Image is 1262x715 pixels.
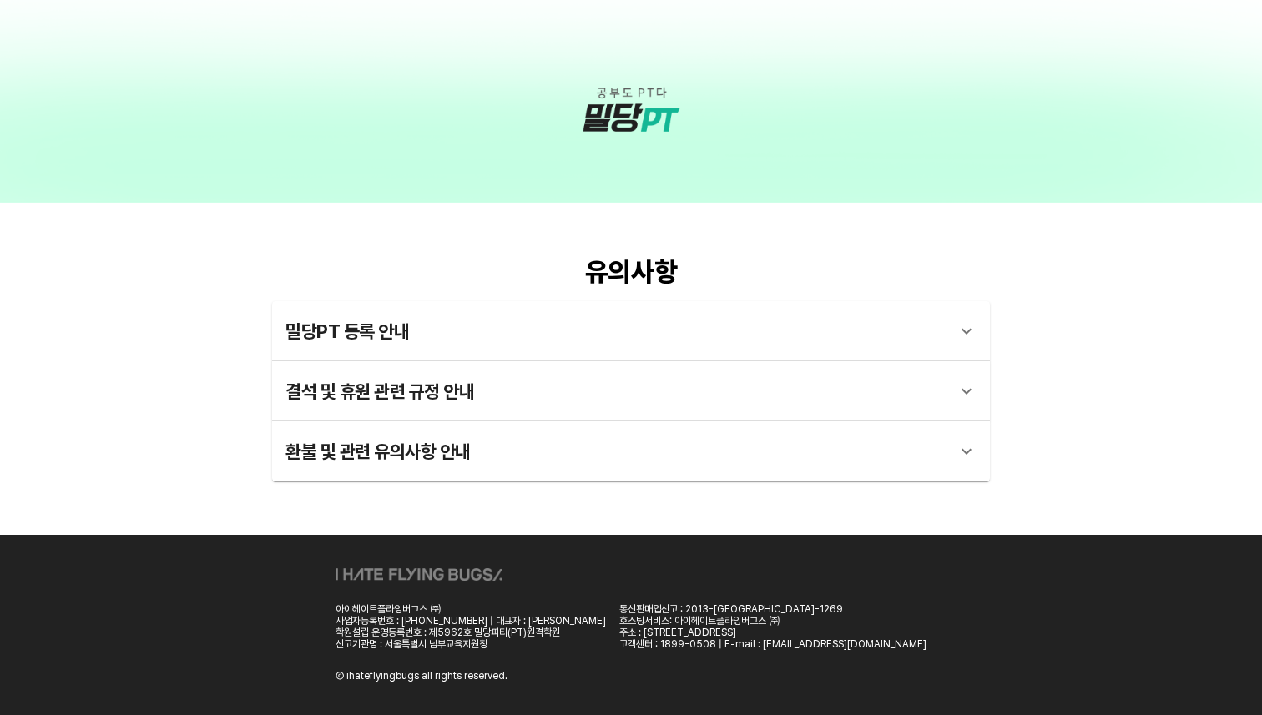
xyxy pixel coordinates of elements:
div: 호스팅서비스: 아이헤이트플라잉버그스 ㈜ [619,615,926,627]
div: 환불 및 관련 유의사항 안내 [285,431,946,471]
img: ihateflyingbugs [336,568,502,581]
div: 환불 및 관련 유의사항 안내 [272,421,990,481]
div: Ⓒ ihateflyingbugs all rights reserved. [336,670,507,682]
div: 주소 : [STREET_ADDRESS] [619,627,926,638]
div: 학원설립 운영등록번호 : 제5962호 밀당피티(PT)원격학원 [336,627,606,638]
div: 결석 및 휴원 관련 규정 안내 [272,361,990,421]
div: 결석 및 휴원 관련 규정 안내 [285,371,946,411]
div: 유의사항 [272,256,990,288]
div: 사업자등록번호 : [PHONE_NUMBER] | 대표자 : [PERSON_NAME] [336,615,606,627]
div: 고객센터 : 1899-0508 | E-mail : [EMAIL_ADDRESS][DOMAIN_NAME] [619,638,926,650]
div: 신고기관명 : 서울특별시 남부교육지원청 [336,638,606,650]
div: 밀당PT 등록 안내 [272,301,990,361]
div: 밀당PT 등록 안내 [285,311,946,351]
div: 아이헤이트플라잉버그스 ㈜ [336,603,606,615]
div: 통신판매업신고 : 2013-[GEOGRAPHIC_DATA]-1269 [619,603,926,615]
